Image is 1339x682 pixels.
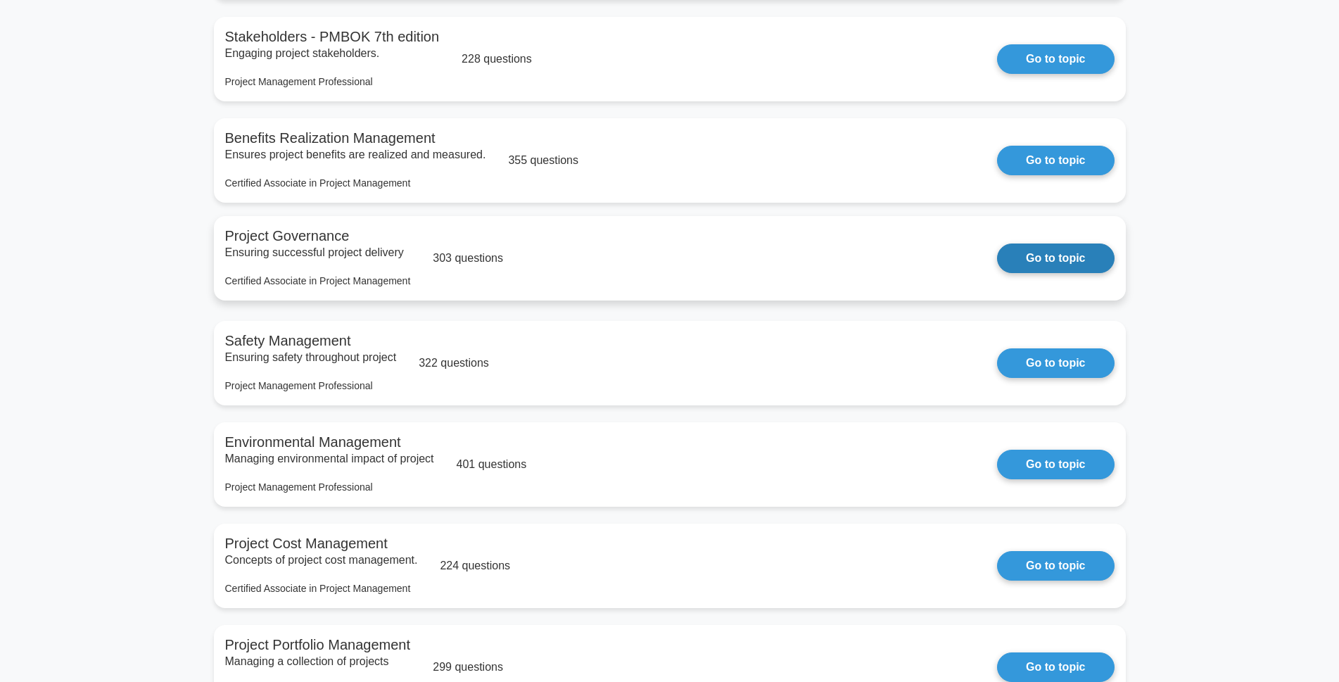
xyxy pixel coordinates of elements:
a: Go to topic [997,652,1114,682]
a: Go to topic [997,146,1114,175]
a: Go to topic [997,348,1114,378]
a: Go to topic [997,450,1114,479]
a: Go to topic [997,244,1114,273]
a: Go to topic [997,551,1114,581]
a: Go to topic [997,44,1114,74]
